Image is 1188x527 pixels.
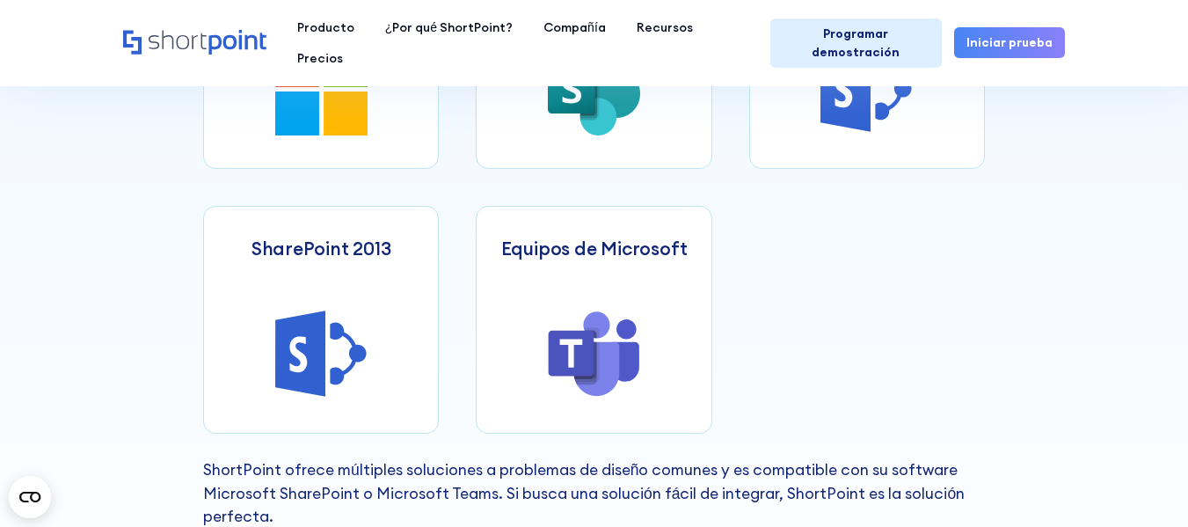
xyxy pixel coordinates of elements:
font: Producto [297,19,354,35]
div: Widget de chat [871,323,1188,527]
font: Iniciar prueba [966,34,1053,50]
font: Equipos de Microsoft [501,237,688,260]
font: Programar demostración [812,26,900,60]
font: SharePoint 2013 [251,237,391,260]
a: Programar demostración [770,18,942,68]
a: SharePoint 2013 [203,206,439,434]
a: Hogar [123,30,266,56]
iframe: Chat Widget [871,323,1188,527]
font: ¿Por qué ShortPoint? [385,19,513,35]
font: Recursos [637,19,693,35]
a: Precios [281,43,358,74]
font: ShortPoint ofrece múltiples soluciones a problemas de diseño comunes y es compatible con su softw... [203,459,965,526]
a: Iniciar prueba [954,27,1065,58]
a: Recursos [621,12,708,43]
font: Compañía [543,19,606,35]
a: Equipos de Microsoft [476,206,711,434]
font: Precios [297,50,343,66]
a: Compañía [528,12,622,43]
a: ¿Por qué ShortPoint? [369,12,528,43]
a: Producto [281,12,369,43]
button: Open CMP widget [9,476,51,518]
